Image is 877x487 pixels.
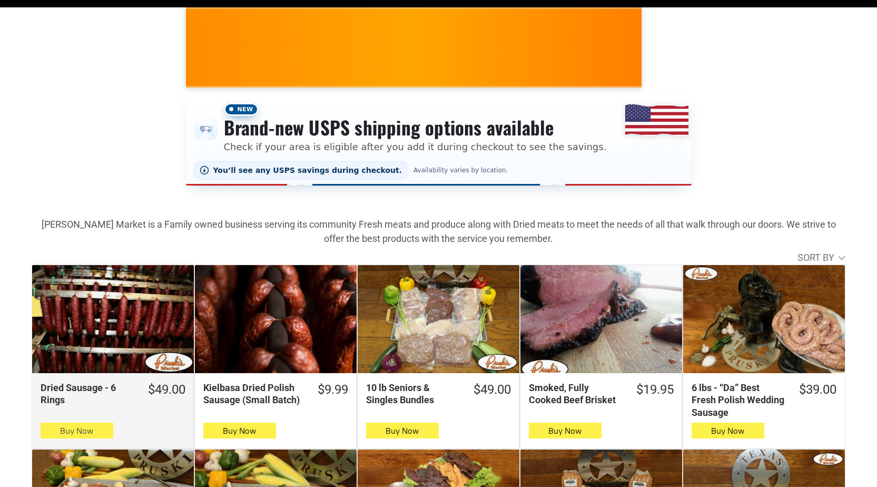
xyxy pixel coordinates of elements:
a: $9.99Kielbasa Dried Polish Sausage (Small Batch) [195,382,357,406]
button: Buy Now [366,423,439,439]
div: $9.99 [318,382,348,398]
div: Kielbasa Dried Polish Sausage (Small Batch) [203,382,303,406]
div: $19.95 [636,382,674,398]
span: Buy Now [548,426,582,436]
div: $49.00 [148,382,185,398]
div: Shipping options announcement [186,96,692,186]
button: Buy Now [529,423,602,439]
span: Buy Now [386,426,419,436]
a: 10 lb Seniors &amp; Singles Bundles [358,265,519,373]
a: $39.006 lbs - “Da” Best Fresh Polish Wedding Sausage [683,382,845,418]
strong: [PERSON_NAME] Market is a Family owned business serving its community Fresh meats and produce alo... [42,219,836,244]
button: Buy Now [41,423,113,439]
span: Buy Now [223,426,256,436]
a: Kielbasa Dried Polish Sausage (Small Batch) [195,265,357,373]
div: 6 lbs - “Da” Best Fresh Polish Wedding Sausage [692,382,785,418]
span: Availability varies by location. [411,167,510,174]
a: $49.00Dried Sausage - 6 Rings [32,382,194,406]
div: $49.00 [474,382,511,398]
button: Buy Now [203,423,276,439]
div: Smoked, Fully Cooked Beef Brisket [529,382,622,406]
a: $19.95Smoked, Fully Cooked Beef Brisket [520,382,682,406]
a: $49.0010 lb Seniors & Singles Bundles [358,382,519,406]
button: Buy Now [692,423,764,439]
span: Buy Now [60,426,93,436]
h3: Brand-new USPS shipping options available [224,116,607,139]
div: 10 lb Seniors & Singles Bundles [366,382,459,406]
div: Dried Sausage - 6 Rings [41,382,134,406]
span: New [224,103,259,116]
a: 6 lbs - “Da” Best Fresh Polish Wedding Sausage [683,265,845,373]
span: You’ll see any USPS savings during checkout. [213,166,402,174]
p: Check if your area is eligible after you add it during checkout to see the savings. [224,140,607,154]
span: Buy Now [711,426,744,436]
a: Dried Sausage - 6 Rings [32,265,194,373]
span: [PERSON_NAME] MARKET [636,55,843,72]
a: Smoked, Fully Cooked Beef Brisket [520,265,682,373]
div: $39.00 [799,382,836,398]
